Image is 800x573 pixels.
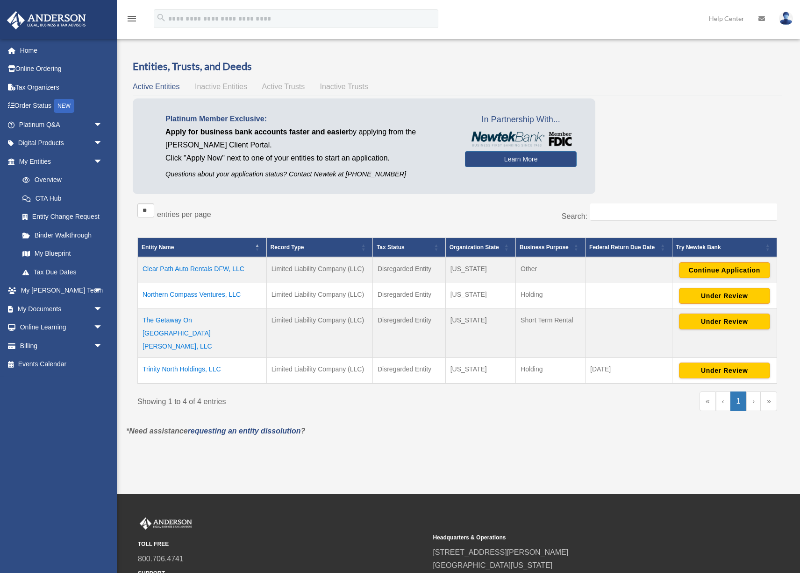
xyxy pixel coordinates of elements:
div: NEW [54,99,74,113]
td: [US_STATE] [445,309,515,358]
a: My Documentsarrow_drop_down [7,300,117,318]
td: Limited Liability Company (LLC) [266,309,372,358]
a: [GEOGRAPHIC_DATA][US_STATE] [433,561,552,569]
td: Trinity North Holdings, LLC [138,358,267,384]
td: Limited Liability Company (LLC) [266,257,372,283]
a: First [700,391,716,411]
a: Tax Organizers [7,78,117,97]
span: Entity Name [142,244,174,251]
a: Order StatusNEW [7,97,117,116]
span: arrow_drop_down [93,281,112,300]
p: Platinum Member Exclusive: [165,112,451,126]
a: My Entitiesarrow_drop_down [7,152,112,171]
button: Continue Application [679,262,770,278]
a: 1 [730,391,747,411]
a: Binder Walkthrough [13,226,112,245]
i: search [156,13,166,23]
i: menu [126,13,137,24]
td: Disregarded Entity [372,309,445,358]
td: [DATE] [586,358,672,384]
td: Holding [516,358,586,384]
p: Questions about your application status? Contact Newtek at [PHONE_NUMBER] [165,168,451,180]
a: menu [126,16,137,24]
a: Overview [13,171,107,189]
a: Online Learningarrow_drop_down [7,318,117,337]
img: Anderson Advisors Platinum Portal [4,11,89,29]
button: Under Review [679,288,770,304]
td: [US_STATE] [445,358,515,384]
a: Tax Due Dates [13,263,112,281]
th: Entity Name: Activate to invert sorting [138,238,267,258]
th: Business Purpose: Activate to sort [516,238,586,258]
span: arrow_drop_down [93,115,112,134]
span: Inactive Entities [195,83,247,91]
a: Events Calendar [7,355,117,374]
img: User Pic [779,12,793,25]
td: Disregarded Entity [372,283,445,309]
th: Organization State: Activate to sort [445,238,515,258]
th: Tax Status: Activate to sort [372,238,445,258]
img: NewtekBankLogoSM.png [470,132,572,147]
span: Apply for business bank accounts faster and easier [165,128,349,136]
a: Next [746,391,761,411]
span: Inactive Trusts [320,83,368,91]
td: [US_STATE] [445,257,515,283]
em: *Need assistance ? [126,427,305,435]
span: arrow_drop_down [93,152,112,171]
p: by applying from the [PERSON_NAME] Client Portal. [165,126,451,152]
button: Under Review [679,363,770,378]
span: Active Trusts [262,83,305,91]
span: arrow_drop_down [93,318,112,337]
a: My [PERSON_NAME] Teamarrow_drop_down [7,281,117,300]
td: Holding [516,283,586,309]
a: Learn More [465,151,577,167]
a: Billingarrow_drop_down [7,336,117,355]
td: Disregarded Entity [372,257,445,283]
th: Federal Return Due Date: Activate to sort [586,238,672,258]
span: arrow_drop_down [93,300,112,319]
span: Federal Return Due Date [589,244,655,251]
span: Record Type [271,244,304,251]
a: Digital Productsarrow_drop_down [7,134,117,153]
span: Business Purpose [520,244,569,251]
a: Entity Change Request [13,208,112,226]
a: Home [7,41,117,60]
td: Clear Path Auto Rentals DFW, LLC [138,257,267,283]
td: Northern Compass Ventures, LLC [138,283,267,309]
span: arrow_drop_down [93,336,112,356]
a: My Blueprint [13,245,112,263]
td: Limited Liability Company (LLC) [266,358,372,384]
span: arrow_drop_down [93,134,112,153]
th: Try Newtek Bank : Activate to sort [672,238,777,258]
label: Search: [562,212,587,220]
span: Organization State [450,244,499,251]
label: entries per page [157,210,211,218]
td: [US_STATE] [445,283,515,309]
td: The Getaway On [GEOGRAPHIC_DATA][PERSON_NAME], LLC [138,309,267,358]
td: Limited Liability Company (LLC) [266,283,372,309]
span: Tax Status [377,244,405,251]
a: Previous [716,391,730,411]
img: Anderson Advisors Platinum Portal [138,517,194,530]
a: requesting an entity dissolution [188,427,301,435]
p: Click "Apply Now" next to one of your entities to start an application. [165,152,451,165]
td: Other [516,257,586,283]
small: Headquarters & Operations [433,533,721,543]
td: Short Term Rental [516,309,586,358]
span: In Partnership With... [465,112,577,127]
td: Disregarded Entity [372,358,445,384]
div: Try Newtek Bank [676,242,763,253]
h3: Entities, Trusts, and Deeds [133,59,782,74]
th: Record Type: Activate to sort [266,238,372,258]
small: TOLL FREE [138,539,426,549]
a: 800.706.4741 [138,555,184,563]
a: [STREET_ADDRESS][PERSON_NAME] [433,548,568,556]
button: Under Review [679,314,770,329]
a: Platinum Q&Aarrow_drop_down [7,115,117,134]
a: CTA Hub [13,189,112,208]
a: Last [761,391,777,411]
a: Online Ordering [7,60,117,78]
div: Showing 1 to 4 of 4 entries [137,391,450,408]
span: Active Entities [133,83,179,91]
